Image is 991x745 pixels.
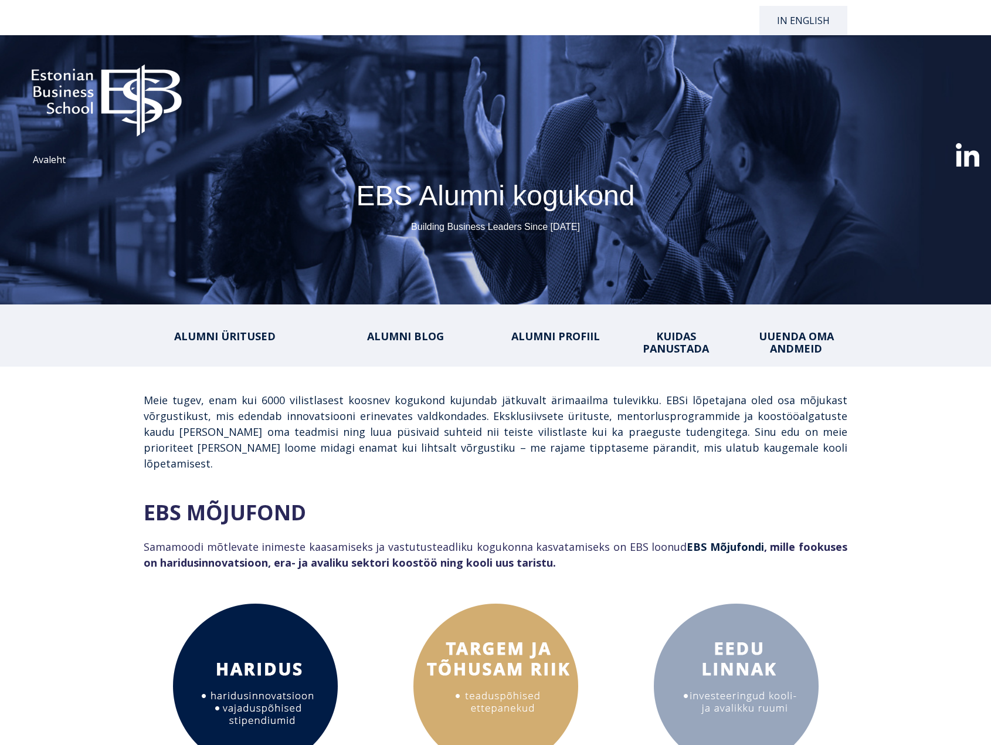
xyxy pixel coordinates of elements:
[759,329,834,355] a: UUENDA OMA ANDMEID
[956,143,979,167] img: linkedin-xxl
[144,540,847,570] strong: , mille fookuses on haridusinnovatsioon, era- ja avaliku sektori koostöö ning kooli uus taristu.
[357,180,635,211] span: EBS Alumni kogukond
[174,329,276,343] a: ALUMNI ÜRITUSED
[759,6,847,35] a: In English
[144,540,847,570] span: Samamoodi mõtlevate inimeste kaasamiseks ja vastutusteadliku kogukonna kasvatamiseks on EBS loonud
[144,393,847,470] span: Meie tugev, enam kui 6000 vilistlasest koosnev kogukond kujundab jätkuvalt ärimaailma tulevikku. ...
[411,222,580,232] span: Building Business Leaders Since [DATE]
[511,329,600,343] a: ALUMNI PROFIIL
[33,153,66,166] a: Avaleht
[12,47,201,143] img: ebs_logo2016_white-1
[687,540,764,554] strong: EBS Mõjufondi
[687,540,764,554] a: Link EBS Mõjufondi
[144,500,847,525] h2: EBS MÕJUFOND
[643,329,709,355] a: KUIDAS PANUSTADA
[367,329,444,343] a: ALUMNI BLOG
